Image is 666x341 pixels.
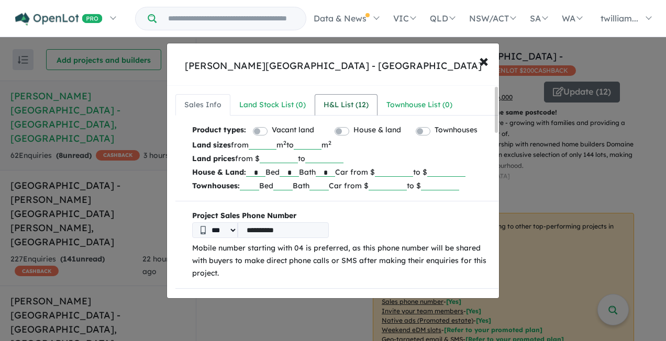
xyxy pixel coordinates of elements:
b: House & Land: [192,167,246,177]
b: Project Sales Phone Number [192,210,491,222]
div: Land Stock List ( 0 ) [239,99,306,111]
p: Bed Bath Car from $ to $ [192,165,491,179]
p: Bed Bath Car from $ to $ [192,179,491,192]
b: Land prices [192,154,235,163]
div: Townhouse List ( 0 ) [386,99,452,111]
div: Sales Info [184,99,221,111]
b: Product types: [192,124,246,138]
p: Project headline: [192,297,491,310]
b: Land sizes [192,140,231,150]
sup: 2 [283,139,286,146]
p: from m to m [192,138,491,152]
label: House & land [353,124,401,137]
label: Vacant land [272,124,314,137]
input: Try estate name, suburb, builder or developer [159,7,304,30]
b: Townhouses: [192,181,240,190]
img: Openlot PRO Logo White [15,13,103,26]
div: [PERSON_NAME][GEOGRAPHIC_DATA] - [GEOGRAPHIC_DATA] [185,59,482,73]
img: Phone icon [201,226,206,234]
p: Mobile number starting with 04 is preferred, as this phone number will be shared with buyers to m... [192,242,491,279]
sup: 2 [328,139,331,146]
label: Townhouses [435,124,478,137]
p: from $ to [192,152,491,165]
span: twilliam... [601,13,638,24]
div: H&L List ( 12 ) [324,99,369,111]
span: × [479,49,489,72]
